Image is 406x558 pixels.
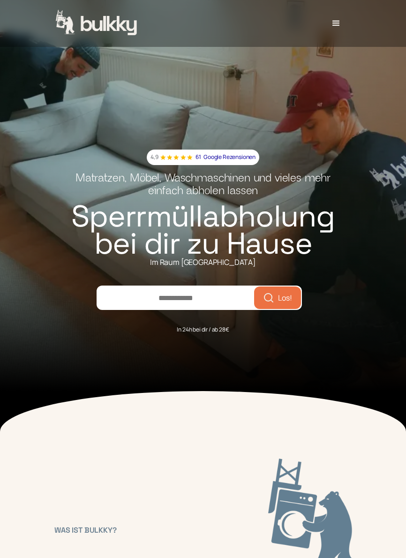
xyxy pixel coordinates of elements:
[195,152,201,162] p: 61
[56,10,138,37] a: home
[150,152,158,162] p: 4,9
[203,152,256,162] p: Google Rezensionen
[278,294,292,302] span: Los!
[150,257,256,267] div: Im Raum [GEOGRAPHIC_DATA]
[68,203,338,257] h1: Sperrmüllabholung bei dir zu Hause
[322,9,350,38] div: menu
[54,526,352,535] div: WAS IST BULKKY?
[177,319,229,335] div: In 24h bei dir / ab 28€
[75,173,331,204] h2: Matratzen, Möbel, Waschmaschinen und vieles mehr einfach abholen lassen
[256,288,299,307] button: Los!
